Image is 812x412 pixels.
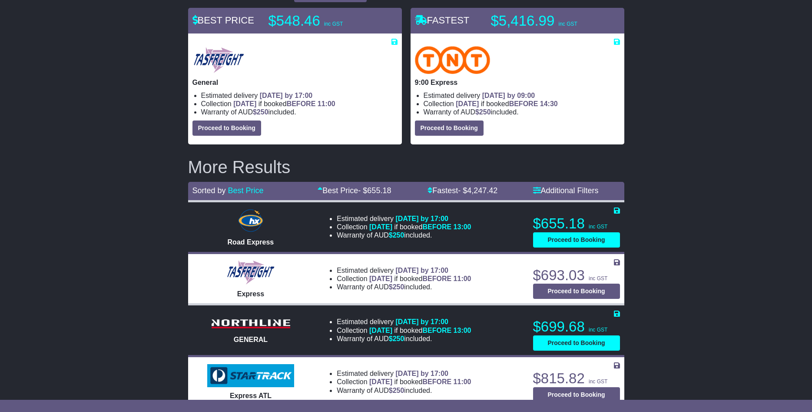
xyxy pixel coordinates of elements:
span: inc GST [589,327,607,333]
button: Proceed to Booking [533,284,620,299]
span: 11:00 [454,275,471,282]
p: 9:00 Express [415,78,620,87]
span: if booked [369,275,471,282]
span: [DATE] [369,275,392,282]
img: Northline Distribution: GENERAL [207,317,294,331]
span: $ [389,335,404,342]
span: inc GST [589,379,607,385]
p: $5,416.99 [491,12,600,30]
span: [DATE] by 09:00 [482,92,535,99]
span: 655.18 [367,186,391,195]
span: if booked [456,100,557,107]
li: Estimated delivery [337,369,471,378]
img: StarTrack: Express ATL [207,364,294,388]
a: Best Price- $655.18 [318,186,391,195]
li: Estimated delivery [201,91,398,100]
span: BEFORE [422,275,451,282]
span: 11:00 [318,100,335,107]
span: if booked [233,100,335,107]
li: Estimated delivery [337,318,471,326]
span: $ [389,387,404,394]
button: Proceed to Booking [415,121,484,136]
li: Warranty of AUD included. [337,386,471,395]
span: BEFORE [422,378,451,385]
li: Collection [337,378,471,386]
span: [DATE] [456,100,479,107]
span: 250 [393,231,404,239]
li: Estimated delivery [337,266,471,275]
li: Warranty of AUD included. [201,108,398,116]
img: Tasfreight: Express [226,259,275,285]
button: Proceed to Booking [192,121,261,136]
p: General [192,78,398,87]
span: - $ [358,186,391,195]
li: Collection [337,275,471,283]
span: inc GST [558,21,577,27]
span: [DATE] [369,378,392,385]
span: [DATE] by 17:00 [395,215,448,222]
li: Warranty of AUD included. [337,231,471,239]
li: Warranty of AUD included. [337,335,471,343]
button: Proceed to Booking [533,335,620,351]
span: Express ATL [230,392,272,399]
span: BEST PRICE [192,15,254,26]
span: 13:00 [454,327,471,334]
span: Express [237,290,264,298]
span: if booked [369,378,471,385]
span: [DATE] [233,100,256,107]
span: inc GST [589,224,607,230]
p: $548.46 [268,12,377,30]
span: $ [389,283,404,291]
span: [DATE] by 17:00 [395,370,448,377]
img: Hunter Express: Road Express [236,208,265,234]
span: [DATE] [369,327,392,334]
span: BEFORE [422,327,451,334]
span: [DATE] by 17:00 [395,267,448,274]
p: $699.68 [533,318,620,335]
button: Proceed to Booking [533,387,620,402]
li: Collection [424,100,620,108]
span: BEFORE [287,100,316,107]
span: BEFORE [422,223,451,231]
span: 14:30 [540,100,558,107]
button: Proceed to Booking [533,232,620,248]
span: $ [389,231,404,239]
a: Fastest- $4,247.42 [428,186,497,195]
span: 11:00 [454,378,471,385]
span: if booked [369,327,471,334]
li: Estimated delivery [337,214,471,223]
a: Best Price [228,186,264,195]
li: Warranty of AUD included. [337,283,471,291]
li: Collection [201,100,398,108]
span: BEFORE [509,100,538,107]
span: inc GST [324,21,343,27]
span: [DATE] by 17:00 [395,318,448,325]
span: 250 [479,108,491,116]
span: $ [253,108,268,116]
a: Additional Filters [533,186,599,195]
p: $655.18 [533,215,620,232]
h2: More Results [188,157,624,177]
span: Sorted by [192,186,226,195]
span: [DATE] [369,223,392,231]
span: 250 [393,283,404,291]
span: if booked [369,223,471,231]
p: $693.03 [533,267,620,284]
span: 250 [393,387,404,394]
span: 250 [257,108,268,116]
span: GENERAL [234,336,268,343]
li: Collection [337,326,471,335]
span: [DATE] by 17:00 [260,92,313,99]
li: Collection [337,223,471,231]
span: 250 [393,335,404,342]
span: $ [475,108,491,116]
img: Tasfreight: General [192,46,245,74]
p: $815.82 [533,370,620,387]
li: Warranty of AUD included. [424,108,620,116]
span: inc GST [589,275,607,281]
img: TNT Domestic: 9:00 Express [415,46,491,74]
span: Road Express [228,238,274,246]
span: 4,247.42 [467,186,497,195]
span: 13:00 [454,223,471,231]
span: - $ [458,186,497,195]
